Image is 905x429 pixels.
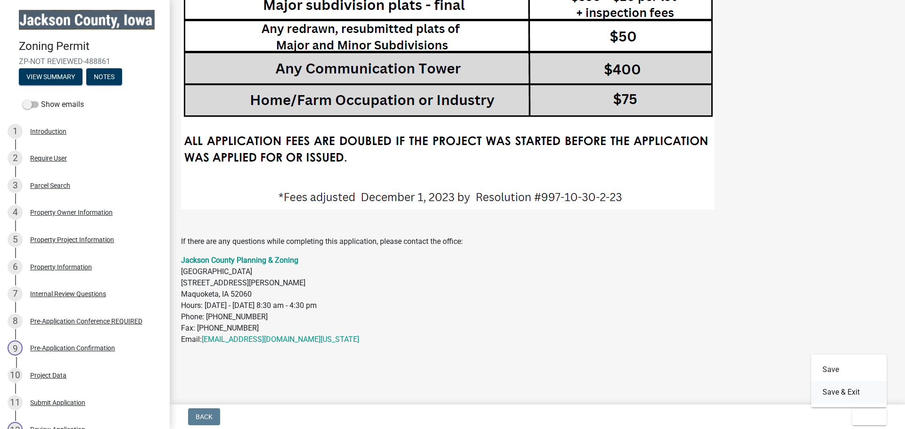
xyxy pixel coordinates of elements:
button: View Summary [19,68,82,85]
button: Notes [86,68,122,85]
div: 7 [8,286,23,301]
img: Jackson County, Iowa [19,10,155,30]
div: Property Owner Information [30,209,113,216]
div: Pre-Application Confirmation [30,345,115,351]
div: Parcel Search [30,182,70,189]
div: 11 [8,395,23,410]
div: Project Data [30,372,66,379]
div: Property Information [30,264,92,270]
a: [EMAIL_ADDRESS][DOMAIN_NAME][US_STATE] [202,335,359,344]
p: [GEOGRAPHIC_DATA] [STREET_ADDRESS][PERSON_NAME] Maquoketa, IA 52060 Hours: [DATE] - [DATE] 8:30 a... [181,255,894,345]
div: Pre-Application Conference REQUIRED [30,318,142,324]
div: 2 [8,151,23,166]
div: 6 [8,259,23,275]
div: Submit Application [30,399,85,406]
p: If there are any questions while completing this application, please contact the office: [181,236,894,247]
span: Back [196,413,213,421]
div: 1 [8,124,23,139]
div: Exit [811,355,887,407]
div: Require User [30,155,67,162]
span: Exit [860,413,873,421]
div: 4 [8,205,23,220]
button: Exit [852,408,887,425]
button: Back [188,408,220,425]
div: 9 [8,340,23,356]
div: Introduction [30,128,66,135]
label: Show emails [23,99,84,110]
span: ZP-NOT REVIEWED-488861 [19,57,151,66]
div: Internal Review Questions [30,291,106,297]
h4: Zoning Permit [19,40,162,53]
button: Save & Exit [811,381,887,404]
div: 10 [8,368,23,383]
wm-modal-confirm: Summary [19,73,82,81]
button: Save [811,358,887,381]
div: 5 [8,232,23,247]
wm-modal-confirm: Notes [86,73,122,81]
div: Property Project Information [30,236,114,243]
a: Jackson County Planning & Zoning [181,256,298,265]
div: 3 [8,178,23,193]
div: 8 [8,314,23,329]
